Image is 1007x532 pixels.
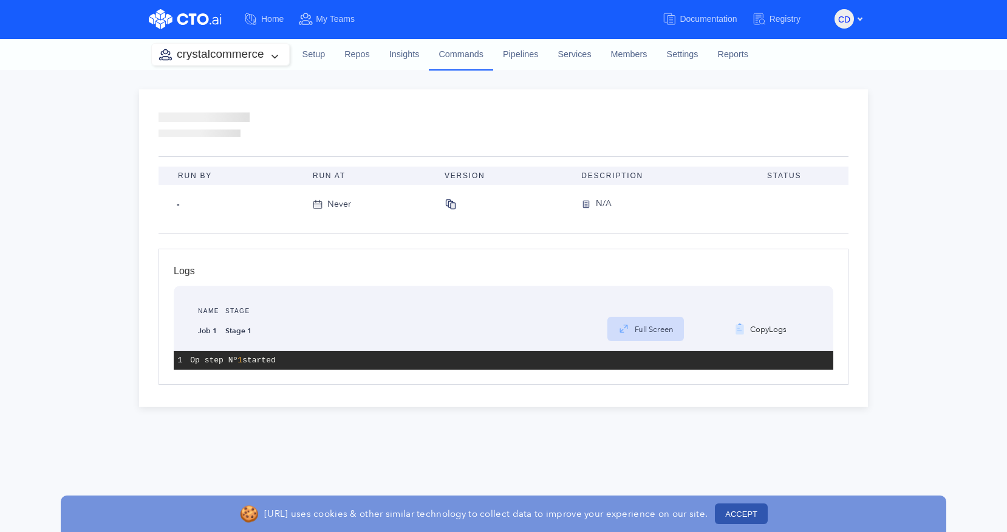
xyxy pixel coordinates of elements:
a: Setup [293,38,335,71]
a: My Teams [298,8,369,30]
img: CTO.ai Logo [149,9,222,29]
a: Pipelines [493,38,548,71]
span: Copy Logs [748,324,787,335]
span: CD [838,10,850,29]
th: Status [757,167,848,185]
a: Documentation [662,8,751,30]
span: Op step Nº [190,356,237,365]
div: Never [327,198,351,211]
button: CopyLogs [723,317,797,341]
a: Reports [708,38,758,71]
p: [URL] uses cookies & other similar technology to collect data to improve your experience on our s... [264,508,708,520]
a: Home [244,8,298,30]
span: started [242,356,276,365]
span: 1 [237,356,242,365]
th: Run At [303,167,435,185]
span: Documentation [680,14,737,24]
div: Name [198,286,219,325]
a: Commands [429,38,493,70]
img: version-icon [581,197,596,212]
strong: Stage 1 [225,326,251,336]
button: crystalcommerce [152,44,289,65]
div: Stage [225,286,251,325]
a: Registry [752,8,815,30]
a: Members [601,38,657,71]
a: Repos [335,38,380,71]
div: N/A [596,197,612,212]
button: ACCEPT [715,503,768,524]
a: Settings [657,38,708,71]
button: Full Screen [607,317,684,341]
th: Description [572,167,757,185]
span: Home [261,14,284,24]
div: Logs [174,264,833,286]
a: Insights [380,38,429,71]
div: 1 [178,355,183,366]
a: Services [548,38,601,71]
th: Run By [159,167,303,185]
span: My Teams [316,14,355,24]
button: CD [835,9,854,29]
span: Registry [770,14,800,24]
th: Version [435,167,572,185]
span: 🍪 [239,502,259,526]
td: - [159,185,303,224]
strong: Job 1 [198,326,217,336]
